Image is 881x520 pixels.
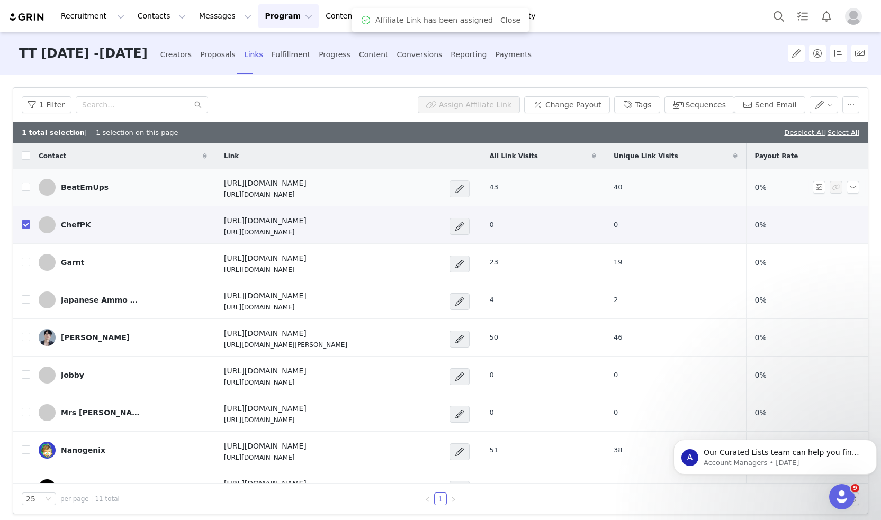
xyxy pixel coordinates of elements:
[224,415,307,425] p: [URL][DOMAIN_NAME]
[193,4,258,28] button: Messages
[421,492,434,505] li: Previous Page
[434,492,447,505] li: 1
[45,496,51,503] i: icon: down
[755,151,798,161] span: Payout Rate
[377,4,443,28] button: Reporting
[61,296,140,304] div: Japanese Ammo with [PERSON_NAME]
[614,407,618,418] span: 0
[847,181,864,194] span: Send Email
[451,41,487,69] div: Reporting
[22,127,178,138] div: | 1 selection on this page
[614,332,623,343] span: 46
[418,96,520,113] button: Assign Affiliate Link
[61,258,85,267] div: Garnt
[39,329,56,346] img: 3bedd10a-0bd5-41e1-8148-fcb314eb99c3--s.jpg
[490,407,494,418] span: 0
[614,445,623,455] span: 38
[828,129,859,136] a: Select All
[755,332,767,343] span: 0%
[435,493,446,505] a: 1
[39,254,207,271] a: Garnt
[224,366,307,377] h4: [URL][DOMAIN_NAME]
[614,151,678,161] span: Unique Link Visits
[61,221,91,229] div: ChefPK
[755,182,767,193] span: 0%
[755,257,767,268] span: 0%
[224,190,307,199] p: [URL][DOMAIN_NAME]
[224,378,307,387] p: [URL][DOMAIN_NAME]
[39,442,56,459] img: 6d628192-c53f-4b0d-914b-600cab621f3c.jpg
[244,41,263,69] div: Links
[39,291,207,308] a: Japanese Ammo with [PERSON_NAME]
[61,446,105,454] div: Nanogenix
[490,182,499,193] span: 43
[224,328,347,339] h4: [URL][DOMAIN_NAME]
[669,417,881,491] iframe: Intercom notifications message
[39,404,207,421] a: Mrs [PERSON_NAME]
[272,41,310,69] div: Fulfillment
[224,151,239,161] span: Link
[55,4,131,28] button: Recruitment
[224,178,307,189] h4: [URL][DOMAIN_NAME]
[224,303,307,312] p: [URL][DOMAIN_NAME]
[825,129,859,136] span: |
[614,257,623,268] span: 19
[60,494,120,504] span: per page | 11 total
[664,96,734,113] button: Sequences
[61,371,84,379] div: Jobby
[845,8,862,25] img: placeholder-profile.jpg
[851,484,859,492] span: 9
[200,41,236,69] div: Proposals
[224,215,307,226] h4: [URL][DOMAIN_NAME]
[734,96,805,113] button: Send Email
[450,496,456,503] i: icon: right
[224,253,307,264] h4: [URL][DOMAIN_NAME]
[160,41,192,69] div: Creators
[829,484,855,509] iframe: Intercom live chat
[224,265,307,275] p: [URL][DOMAIN_NAME]
[447,492,460,505] li: Next Page
[22,96,71,113] button: 1 Filter
[614,370,618,380] span: 0
[490,257,499,268] span: 23
[39,179,207,196] a: BeatEmUps
[444,4,486,28] a: Brands
[839,8,873,25] button: Profile
[224,340,347,350] p: [URL][DOMAIN_NAME][PERSON_NAME]
[22,129,85,136] b: 1 total selection
[614,182,623,193] span: 40
[224,441,307,452] h4: [URL][DOMAIN_NAME]
[39,479,207,496] a: NewRockstars
[39,479,56,496] img: 381b688c-11b4-4cc0-ba38-e0a7018e3fab--s.jpg
[61,183,109,191] div: BeatEmUps
[224,227,307,237] p: [URL][DOMAIN_NAME]
[755,220,767,231] span: 0%
[425,496,431,503] i: icon: left
[614,295,618,305] span: 2
[39,151,66,161] span: Contact
[755,407,767,418] span: 0%
[26,493,35,505] div: 25
[490,445,499,455] span: 51
[39,367,207,384] a: Jobby
[8,12,46,22] a: grin logo
[224,403,307,414] h4: [URL][DOMAIN_NAME]
[755,295,767,306] span: 0%
[194,101,202,108] i: icon: search
[614,482,623,493] span: 31
[375,15,493,26] span: Affiliate Link has been assigned
[397,41,443,69] div: Conversions
[76,96,208,113] input: Search...
[490,370,494,380] span: 0
[614,220,618,230] span: 0
[61,408,140,417] div: Mrs [PERSON_NAME]
[524,96,610,113] button: Change Payout
[815,4,838,28] button: Notifications
[224,453,307,462] p: [URL][DOMAIN_NAME]
[359,41,389,69] div: Content
[614,96,660,113] button: Tags
[755,370,767,381] span: 0%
